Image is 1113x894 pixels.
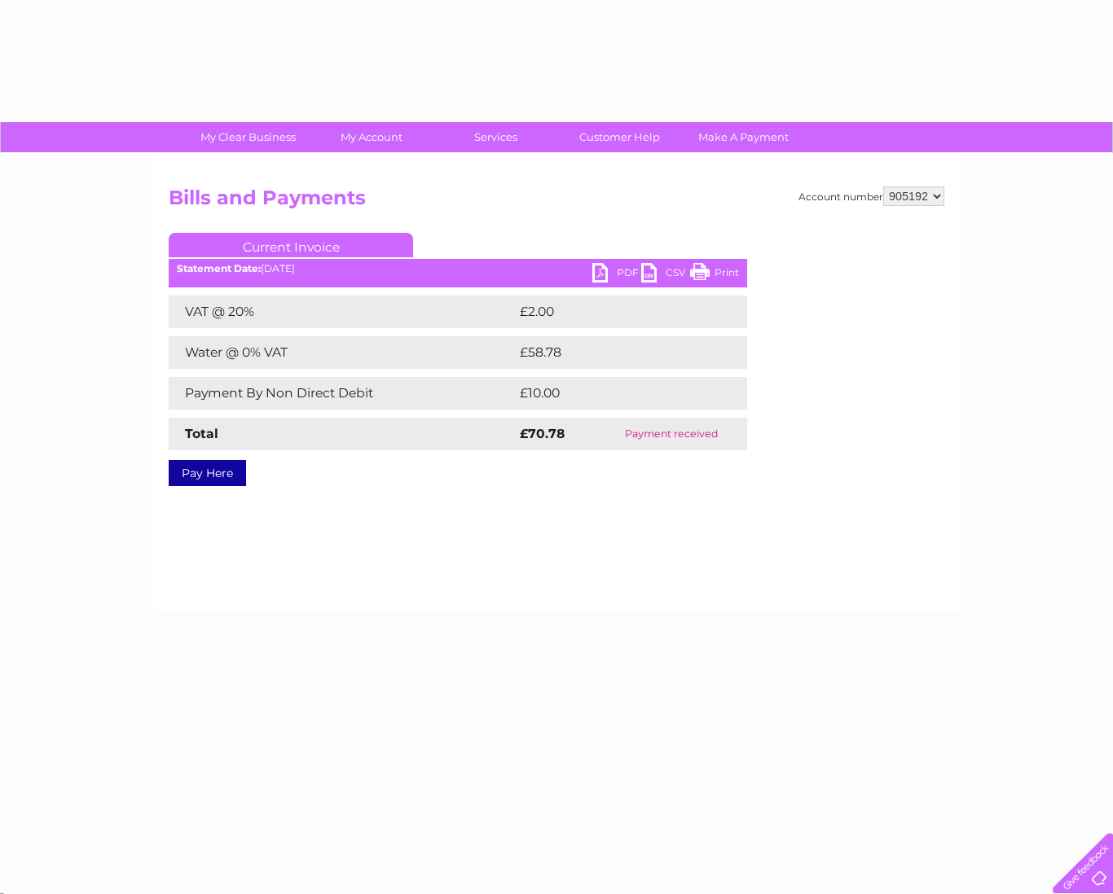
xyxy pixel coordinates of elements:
[177,262,261,274] b: Statement Date:
[429,122,563,152] a: Services
[516,336,715,369] td: £58.78
[520,426,565,441] strong: £70.78
[676,122,811,152] a: Make A Payment
[641,263,690,287] a: CSV
[169,186,944,217] h2: Bills and Payments
[169,377,516,410] td: Payment By Non Direct Debit
[169,296,516,328] td: VAT @ 20%
[169,336,516,369] td: Water @ 0% VAT
[516,377,714,410] td: £10.00
[592,263,641,287] a: PDF
[169,233,413,257] a: Current Invoice
[305,122,439,152] a: My Account
[181,122,315,152] a: My Clear Business
[169,460,246,486] a: Pay Here
[516,296,710,328] td: £2.00
[552,122,687,152] a: Customer Help
[169,263,747,274] div: [DATE]
[690,263,739,287] a: Print
[596,418,747,450] td: Payment received
[798,186,944,206] div: Account number
[185,426,218,441] strong: Total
